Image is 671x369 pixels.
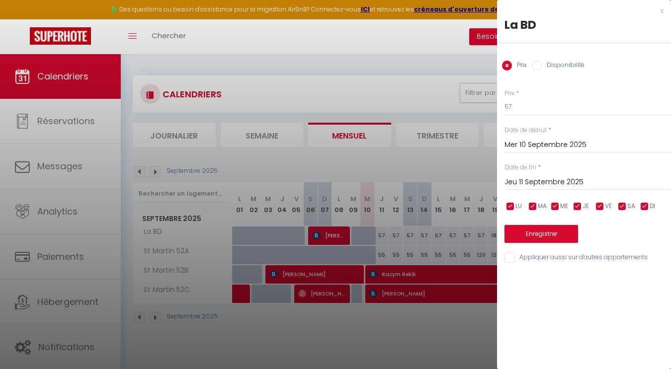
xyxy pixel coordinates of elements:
[497,5,664,17] div: x
[542,61,585,72] label: Disponibilité
[583,202,589,211] span: JE
[605,202,612,211] span: VE
[650,202,655,211] span: DI
[504,89,514,98] label: Prix
[627,202,635,211] span: SA
[504,126,547,135] label: Date de début
[512,61,527,72] label: Prix
[504,225,578,243] button: Enregistrer
[538,202,547,211] span: MA
[504,17,664,33] div: La BD
[560,202,568,211] span: ME
[504,163,536,172] label: Date de fin
[8,4,38,34] button: Ouvrir le widget de chat LiveChat
[515,202,522,211] span: LU
[629,324,664,362] iframe: Chat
